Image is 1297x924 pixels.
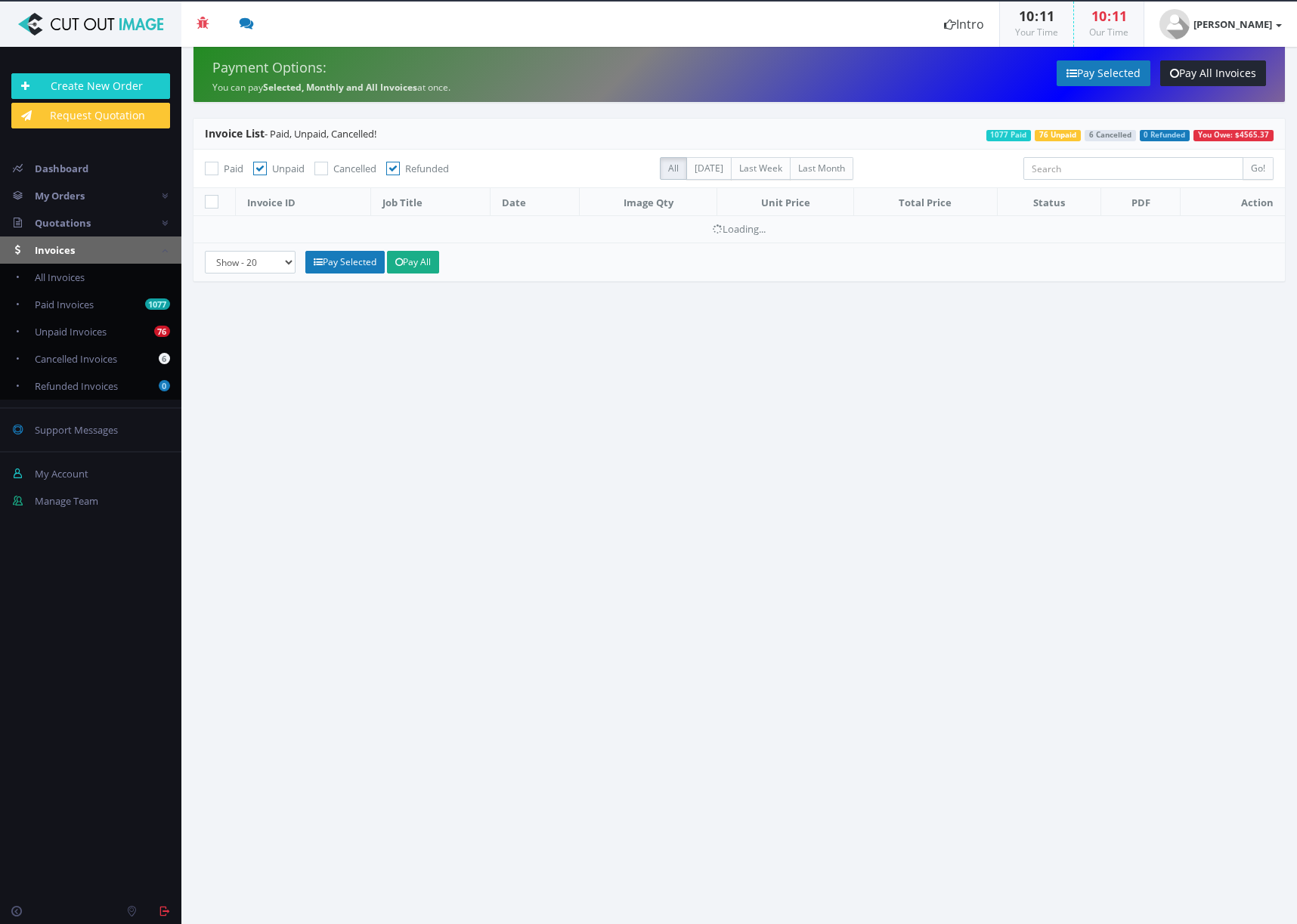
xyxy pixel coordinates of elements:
[717,188,853,216] th: Unit Price
[193,216,1285,243] td: Loading...
[212,60,728,76] h4: Payment Options:
[159,353,170,364] b: 6
[1034,7,1039,25] span: :
[35,379,118,393] span: Refunded Invoices
[35,352,117,366] span: Cancelled Invoices
[35,189,85,202] span: My Orders
[1015,26,1058,39] small: Your Time
[35,243,75,257] span: Invoices
[145,298,170,310] b: 1077
[35,162,88,175] span: Dashboard
[1112,7,1127,25] span: 11
[154,326,170,337] b: 76
[1193,17,1272,31] strong: [PERSON_NAME]
[387,251,439,273] a: Pay All
[11,73,170,99] a: Create New Order
[272,162,305,175] span: Unpaid
[35,325,107,338] span: Unpaid Invoices
[224,162,243,175] span: Paid
[929,2,999,47] a: Intro
[1181,188,1285,216] th: Action
[1100,188,1180,216] th: PDF
[1023,157,1243,180] input: Search
[997,188,1100,216] th: Status
[1243,157,1274,180] input: Go!
[490,188,579,216] th: Date
[1159,9,1190,39] img: user_default.jpg
[159,380,170,391] b: 0
[1091,7,1107,25] span: 10
[205,126,265,141] span: Invoice List
[305,251,385,273] a: Pay Selected
[790,157,853,180] label: Last Month
[986,130,1032,141] span: 1077 Paid
[35,423,118,437] span: Support Messages
[333,162,376,175] span: Cancelled
[263,81,417,94] strong: Selected, Monthly and All Invoices
[35,270,85,284] span: All Invoices
[405,162,449,175] span: Refunded
[1039,7,1054,25] span: 11
[35,494,98,508] span: Manage Team
[370,188,490,216] th: Job Title
[35,298,94,311] span: Paid Invoices
[1035,130,1081,141] span: 76 Unpaid
[236,188,371,216] th: Invoice ID
[35,467,88,481] span: My Account
[1140,130,1190,141] span: 0 Refunded
[1089,26,1128,39] small: Our Time
[1057,60,1150,86] a: Pay Selected
[11,13,170,36] img: Cut Out Image
[686,157,732,180] label: [DATE]
[1107,7,1112,25] span: :
[579,188,717,216] th: Image Qty
[11,103,170,128] a: Request Quotation
[212,81,450,94] small: You can pay at once.
[205,127,376,141] span: - Paid, Unpaid, Cancelled!
[1085,130,1136,141] span: 6 Cancelled
[1160,60,1266,86] a: Pay All Invoices
[35,216,91,230] span: Quotations
[1193,130,1274,141] span: You Owe: $4565.37
[1019,7,1034,25] span: 10
[853,188,997,216] th: Total Price
[660,157,687,180] label: All
[1144,2,1297,47] a: [PERSON_NAME]
[731,157,791,180] label: Last Week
